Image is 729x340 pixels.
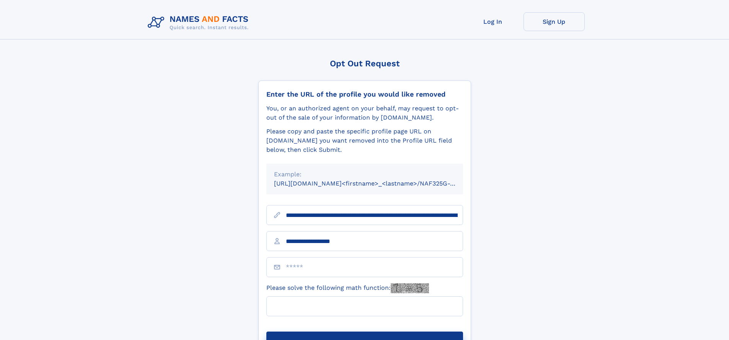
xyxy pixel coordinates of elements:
[266,127,463,154] div: Please copy and paste the specific profile page URL on [DOMAIN_NAME] you want removed into the Pr...
[145,12,255,33] img: Logo Names and Facts
[266,283,429,293] label: Please solve the following math function:
[462,12,524,31] a: Log In
[274,180,478,187] small: [URL][DOMAIN_NAME]<firstname>_<lastname>/NAF325G-xxxxxxxx
[274,170,455,179] div: Example:
[266,90,463,99] div: Enter the URL of the profile you would like removed
[524,12,585,31] a: Sign Up
[266,104,463,122] div: You, or an authorized agent on your behalf, may request to opt-out of the sale of your informatio...
[258,59,471,68] div: Opt Out Request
